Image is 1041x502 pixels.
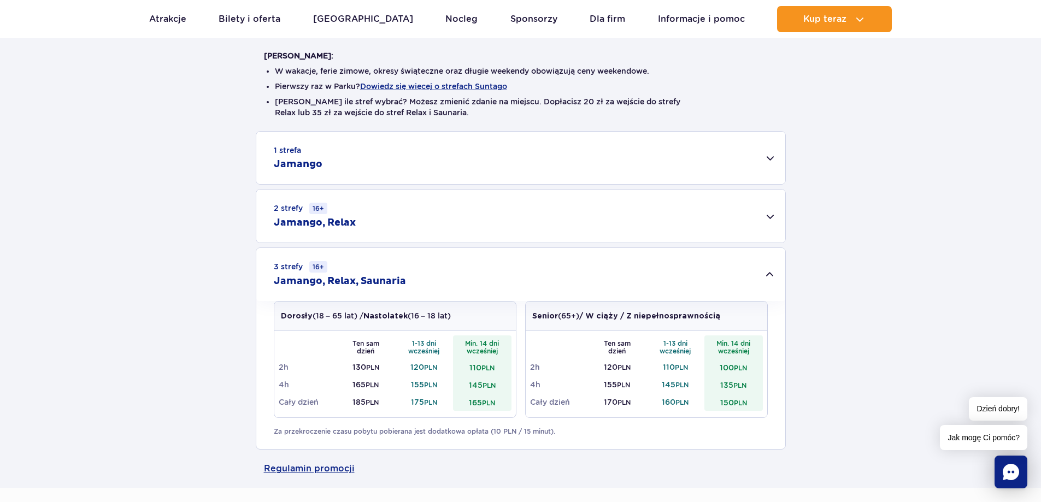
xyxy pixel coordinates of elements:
th: 1-13 dni wcześniej [646,335,705,358]
span: Dzień dobry! [969,397,1027,421]
td: 185 [337,393,395,411]
td: 155 [395,376,454,393]
td: Cały dzień [530,393,589,411]
strong: / W ciąży / Z niepełnosprawnością [579,312,720,320]
a: Nocleg [445,6,478,32]
td: 110 [453,358,511,376]
button: Dowiedz się więcej o strefach Suntago [360,82,507,91]
small: PLN [675,381,689,389]
a: Atrakcje [149,6,186,32]
th: Min. 14 dni wcześniej [704,335,763,358]
small: PLN [617,381,630,389]
td: 2h [279,358,337,376]
small: PLN [424,363,437,371]
p: (65+) [532,310,720,322]
small: PLN [617,363,631,371]
small: PLN [424,381,437,389]
small: PLN [675,363,688,371]
td: 145 [453,376,511,393]
td: 160 [646,393,705,411]
h2: Jamango [274,158,322,171]
li: [PERSON_NAME] ile stref wybrać? Możesz zmienić zdanie na miejscu. Dopłacisz 20 zł za wejście do s... [275,96,767,118]
div: Chat [995,456,1027,488]
li: Pierwszy raz w Parku? [275,81,767,92]
td: 145 [646,376,705,393]
a: Regulamin promocji [264,450,778,488]
small: PLN [366,381,379,389]
td: 4h [530,376,589,393]
a: Dla firm [590,6,625,32]
small: PLN [366,363,379,371]
button: Kup teraz [777,6,892,32]
small: PLN [424,398,437,406]
small: PLN [734,364,747,372]
small: PLN [734,399,747,407]
td: 165 [453,393,511,411]
td: 150 [704,393,763,411]
td: 175 [395,393,454,411]
td: 165 [337,376,395,393]
small: PLN [483,381,496,389]
span: Jak mogę Ci pomóc? [940,425,1027,450]
small: 1 strefa [274,145,301,156]
a: [GEOGRAPHIC_DATA] [313,6,413,32]
td: 135 [704,376,763,393]
strong: Dorosły [281,312,313,320]
strong: Nastolatek [363,312,408,320]
small: PLN [675,398,689,406]
a: Informacje i pomoc [658,6,745,32]
p: (18 – 65 lat) / (16 – 18 lat) [281,310,451,322]
th: 1-13 dni wcześniej [395,335,454,358]
small: 2 strefy [274,203,327,214]
strong: Senior [532,312,558,320]
strong: [PERSON_NAME]: [264,51,333,60]
th: Ten sam dzień [588,335,646,358]
li: W wakacje, ferie zimowe, okresy świąteczne oraz długie weekendy obowiązują ceny weekendowe. [275,66,767,76]
small: 3 strefy [274,261,327,273]
a: Bilety i oferta [219,6,280,32]
p: Za przekroczenie czasu pobytu pobierana jest dodatkowa opłata (10 PLN / 15 minut). [274,427,768,436]
td: 100 [704,358,763,376]
span: Kup teraz [803,14,846,24]
h2: Jamango, Relax [274,216,356,229]
small: PLN [733,381,746,389]
small: 16+ [309,261,327,273]
td: 155 [588,376,646,393]
small: PLN [366,398,379,406]
small: PLN [617,398,631,406]
th: Ten sam dzień [337,335,395,358]
small: PLN [481,364,495,372]
small: 16+ [309,203,327,214]
td: 4h [279,376,337,393]
th: Min. 14 dni wcześniej [453,335,511,358]
td: 110 [646,358,705,376]
a: Sponsorzy [510,6,557,32]
td: 120 [588,358,646,376]
small: PLN [482,399,495,407]
td: 120 [395,358,454,376]
td: 170 [588,393,646,411]
td: Cały dzień [279,393,337,411]
td: 2h [530,358,589,376]
h2: Jamango, Relax, Saunaria [274,275,406,288]
td: 130 [337,358,395,376]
